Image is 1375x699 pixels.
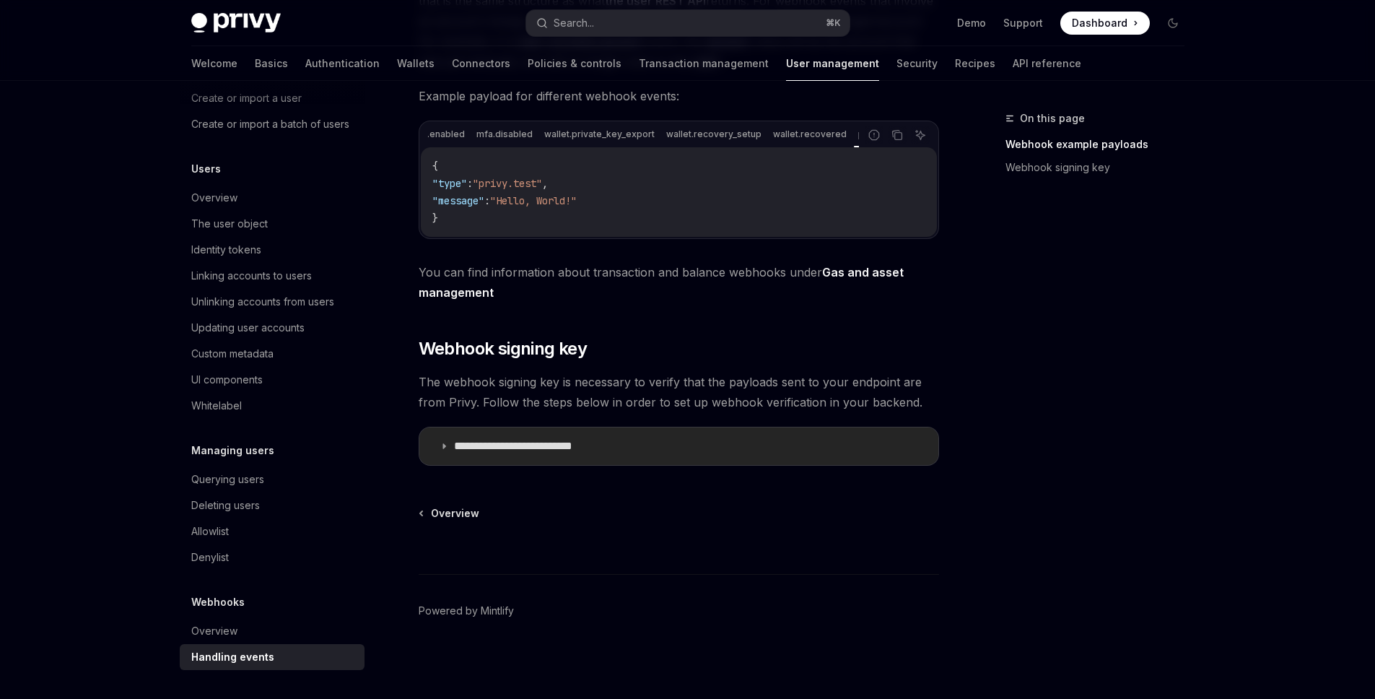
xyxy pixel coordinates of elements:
a: Allowlist [180,518,365,544]
div: UI components [191,371,263,388]
a: Custom metadata [180,341,365,367]
a: Querying users [180,466,365,492]
a: Webhook example payloads [1005,133,1196,156]
span: The webhook signing key is necessary to verify that the payloads sent to your endpoint are from P... [419,372,939,412]
a: Unlinking accounts from users [180,289,365,315]
img: dark logo [191,13,281,33]
a: Transaction management [639,46,769,81]
a: Create or import a batch of users [180,111,365,137]
button: Ask AI [911,126,930,144]
a: Basics [255,46,288,81]
button: Report incorrect code [865,126,883,144]
button: Copy the contents from the code block [888,126,907,144]
a: Linking accounts to users [180,263,365,289]
div: Deleting users [191,497,260,514]
a: Powered by Mintlify [419,604,514,618]
a: Security [896,46,938,81]
a: User management [786,46,879,81]
a: Denylist [180,544,365,570]
span: "message" [432,194,484,207]
div: wallet.recovered [769,126,851,143]
a: Wallets [397,46,435,81]
div: Denylist [191,549,229,566]
div: Overview [191,622,237,640]
div: Custom metadata [191,345,274,362]
a: The user object [180,211,365,237]
a: UI components [180,367,365,393]
a: Overview [180,185,365,211]
a: Whitelabel [180,393,365,419]
a: Handling events [180,644,365,670]
a: Overview [180,618,365,644]
button: Toggle dark mode [1161,12,1184,35]
div: wallet.private_key_export [540,126,659,143]
span: Overview [431,506,479,521]
a: Updating user accounts [180,315,365,341]
span: "privy.test" [473,177,542,190]
h5: Webhooks [191,594,245,611]
a: Recipes [955,46,995,81]
div: Updating user accounts [191,319,305,337]
div: Linking accounts to users [191,267,312,285]
span: { [432,160,438,173]
span: You can find information about transaction and balance webhooks under [419,262,939,303]
div: mfa.enabled [406,126,469,143]
h5: Users [191,160,221,178]
div: The user object [191,215,268,233]
div: wallet.recovery_setup [662,126,766,143]
div: mfa.disabled [472,126,537,143]
span: Example payload for different webhook events: [419,86,939,106]
span: "Hello, World!" [490,194,577,207]
div: Overview [191,189,237,207]
span: : [484,194,490,207]
div: privy.test [854,126,902,143]
a: Connectors [452,46,510,81]
h5: Managing users [191,442,274,459]
div: Whitelabel [191,397,242,414]
a: Identity tokens [180,237,365,263]
a: Welcome [191,46,237,81]
div: Unlinking accounts from users [191,293,334,311]
a: Deleting users [180,492,365,518]
a: Webhook signing key [1005,156,1196,179]
span: Dashboard [1072,16,1127,30]
div: Querying users [191,471,264,488]
span: On this page [1020,110,1085,127]
a: Demo [957,16,986,30]
span: , [542,177,548,190]
span: } [432,212,438,225]
div: Identity tokens [191,241,261,259]
a: API reference [1013,46,1081,81]
button: Search...⌘K [526,10,850,36]
div: Handling events [191,648,274,666]
span: ⌘ K [826,17,841,29]
span: "type" [432,177,467,190]
a: Authentication [305,46,380,81]
div: Allowlist [191,523,229,540]
a: Policies & controls [528,46,621,81]
div: Search... [554,14,594,32]
a: Support [1003,16,1043,30]
span: : [467,177,473,190]
a: Dashboard [1060,12,1150,35]
span: Webhook signing key [419,337,588,360]
div: Create or import a batch of users [191,116,349,133]
a: Overview [420,506,479,521]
